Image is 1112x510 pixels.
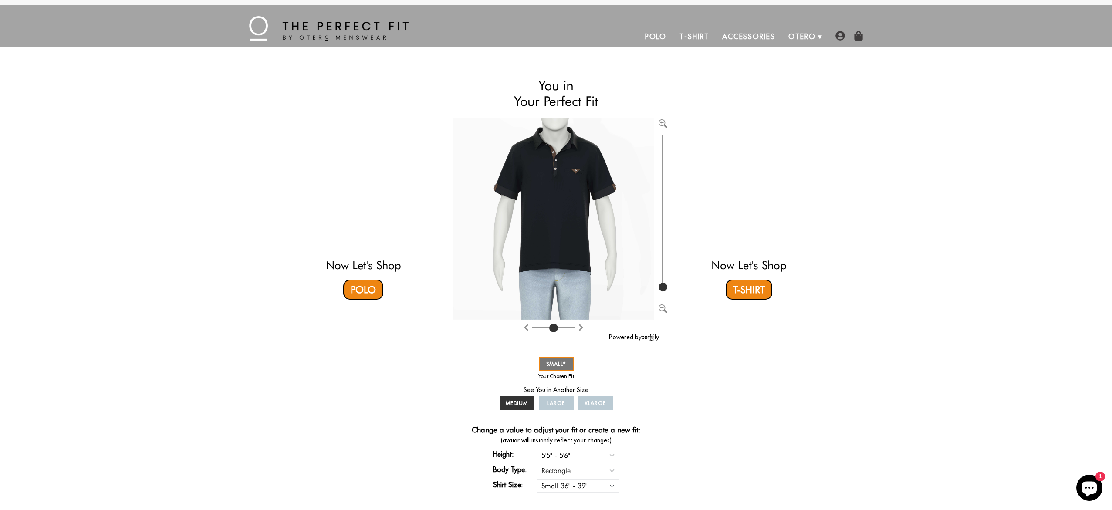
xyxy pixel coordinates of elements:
a: MEDIUM [500,396,534,410]
button: Zoom out [659,303,667,311]
img: user-account-icon.png [835,31,845,41]
span: (avatar will instantly reflect your changes) [453,436,659,445]
img: Rotate clockwise [523,324,530,331]
img: Rotate counter clockwise [578,324,585,331]
img: Zoom out [659,304,667,313]
img: shopping-bag-icon.png [854,31,863,41]
img: Brand%2fOtero%2f10004-v2-R%2f54%2f5-S%2fAv%2f29df41c6-7dea-11ea-9f6a-0e35f21fd8c2%2fBlack%2f1%2ff... [453,118,654,320]
a: Polo [639,26,673,47]
label: Body Type: [493,464,537,475]
a: LARGE [539,396,574,410]
a: SMALL [539,357,574,371]
span: MEDIUM [506,400,528,406]
h2: You in Your Perfect Fit [453,78,659,109]
h4: Change a value to adjust your fit or create a new fit: [472,426,640,436]
button: Rotate counter clockwise [578,322,585,332]
inbox-online-store-chat: Shopify online store chat [1074,475,1105,503]
span: XLARGE [585,400,606,406]
span: SMALL [546,361,566,367]
a: Powered by [609,333,659,341]
label: Shirt Size: [493,480,537,490]
a: Polo [343,280,383,300]
a: T-Shirt [673,26,715,47]
a: Accessories [716,26,782,47]
a: Now Let's Shop [326,258,401,272]
span: LARGE [547,400,565,406]
img: Zoom in [659,119,667,128]
label: Height: [493,449,537,459]
button: Rotate clockwise [523,322,530,332]
button: Zoom in [659,118,667,127]
img: The Perfect Fit - by Otero Menswear - Logo [249,16,409,41]
a: XLARGE [578,396,613,410]
img: perfitly-logo_73ae6c82-e2e3-4a36-81b1-9e913f6ac5a1.png [642,334,659,341]
a: Now Let's Shop [711,258,787,272]
a: T-Shirt [726,280,772,300]
a: Otero [782,26,822,47]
